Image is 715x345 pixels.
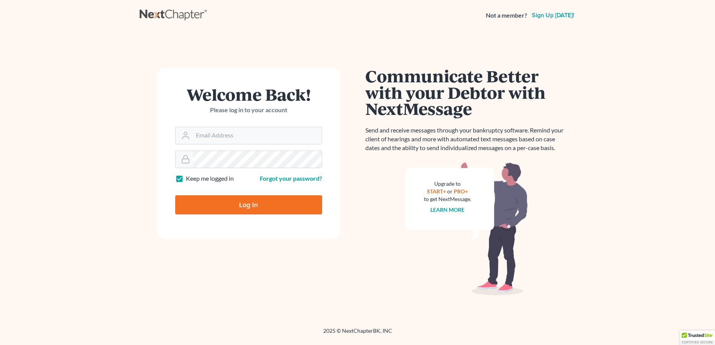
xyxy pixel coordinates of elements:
[424,180,471,188] div: Upgrade to
[175,106,322,114] p: Please log in to your account
[365,68,568,117] h1: Communicate Better with your Debtor with NextMessage
[365,126,568,152] p: Send and receive messages through your bankruptcy software. Remind your client of hearings and mo...
[260,175,322,182] a: Forgot your password?
[186,174,234,183] label: Keep me logged in
[140,327,576,341] div: 2025 © NextChapterBK, INC
[175,195,322,214] input: Log In
[175,86,322,103] h1: Welcome Back!
[486,11,527,20] strong: Not a member?
[406,162,528,296] img: nextmessage_bg-59042aed3d76b12b5cd301f8e5b87938c9018125f34e5fa2b7a6b67550977c72.svg
[424,195,471,203] div: to get NextMessage.
[680,330,715,345] div: TrustedSite Certified
[427,188,446,195] a: START+
[454,188,468,195] a: PRO+
[447,188,453,195] span: or
[530,12,576,18] a: Sign up [DATE]!
[430,206,464,213] a: Learn more
[193,127,322,144] input: Email Address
